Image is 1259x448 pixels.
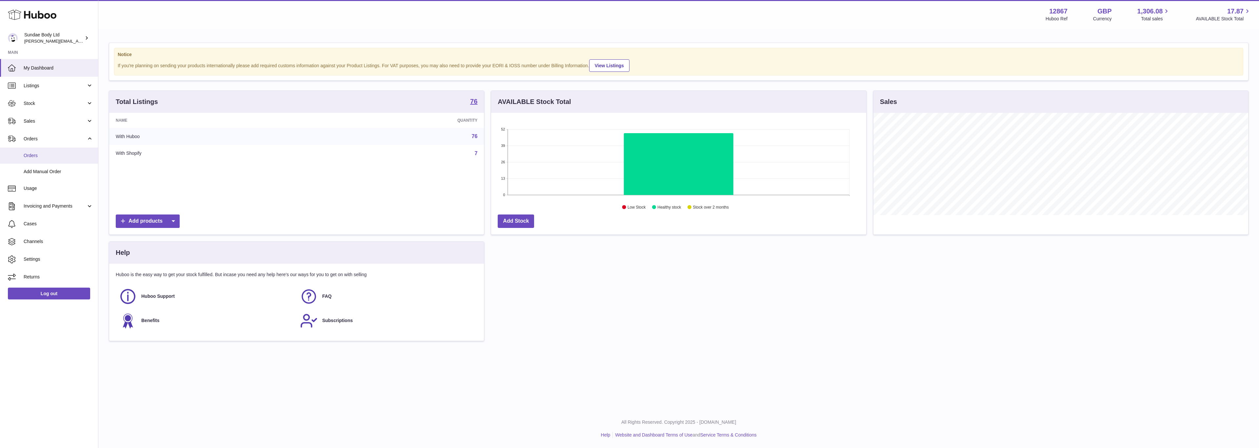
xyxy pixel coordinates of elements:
div: If you're planning on sending your products internationally please add required customs informati... [118,58,1240,72]
span: Orders [24,153,93,159]
span: Orders [24,136,86,142]
p: Huboo is the easy way to get your stock fulfilled. But incase you need any help here's our ways f... [116,272,477,278]
text: Healthy stock [658,205,682,210]
a: 17.87 AVAILABLE Stock Total [1196,7,1251,22]
text: 52 [501,127,505,131]
td: With Huboo [109,128,311,145]
a: Service Terms & Conditions [700,432,757,438]
span: Subscriptions [322,317,353,324]
span: Stock [24,100,86,107]
span: FAQ [322,293,332,299]
text: 0 [503,193,505,197]
text: Stock over 2 months [693,205,729,210]
strong: GBP [1097,7,1111,16]
a: Add Stock [498,214,534,228]
h3: Total Listings [116,97,158,106]
li: and [613,432,756,438]
strong: 76 [470,98,477,105]
a: Subscriptions [300,312,474,330]
span: Total sales [1141,16,1170,22]
strong: Notice [118,51,1240,58]
span: Add Manual Order [24,169,93,175]
span: Cases [24,221,93,227]
h3: AVAILABLE Stock Total [498,97,571,106]
div: Huboo Ref [1046,16,1068,22]
h3: Help [116,248,130,257]
span: Listings [24,83,86,89]
a: Help [601,432,610,438]
span: My Dashboard [24,65,93,71]
span: Channels [24,238,93,245]
img: dianne@sundaebody.com [8,33,18,43]
strong: 12867 [1049,7,1068,16]
span: Settings [24,256,93,262]
h3: Sales [880,97,897,106]
a: View Listings [589,59,629,72]
a: Huboo Support [119,288,293,305]
th: Name [109,113,311,128]
span: Invoicing and Payments [24,203,86,209]
span: Usage [24,185,93,192]
a: FAQ [300,288,474,305]
span: Returns [24,274,93,280]
p: All Rights Reserved. Copyright 2025 - [DOMAIN_NAME] [104,419,1254,425]
td: With Shopify [109,145,311,162]
span: 17.87 [1227,7,1244,16]
span: [PERSON_NAME][EMAIL_ADDRESS][DOMAIN_NAME] [24,38,131,44]
a: Log out [8,288,90,299]
a: Website and Dashboard Terms of Use [615,432,692,438]
span: 1,306.08 [1137,7,1163,16]
div: Sundae Body Ltd [24,32,83,44]
text: 39 [501,144,505,148]
a: 1,306.08 Total sales [1137,7,1170,22]
span: Benefits [141,317,159,324]
a: 76 [470,98,477,106]
span: Sales [24,118,86,124]
a: Add products [116,214,180,228]
span: AVAILABLE Stock Total [1196,16,1251,22]
text: 13 [501,176,505,180]
span: Huboo Support [141,293,175,299]
th: Quantity [311,113,484,128]
a: Benefits [119,312,293,330]
div: Currency [1093,16,1112,22]
a: 76 [472,133,478,139]
text: Low Stock [628,205,646,210]
text: 26 [501,160,505,164]
a: 7 [474,151,477,156]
